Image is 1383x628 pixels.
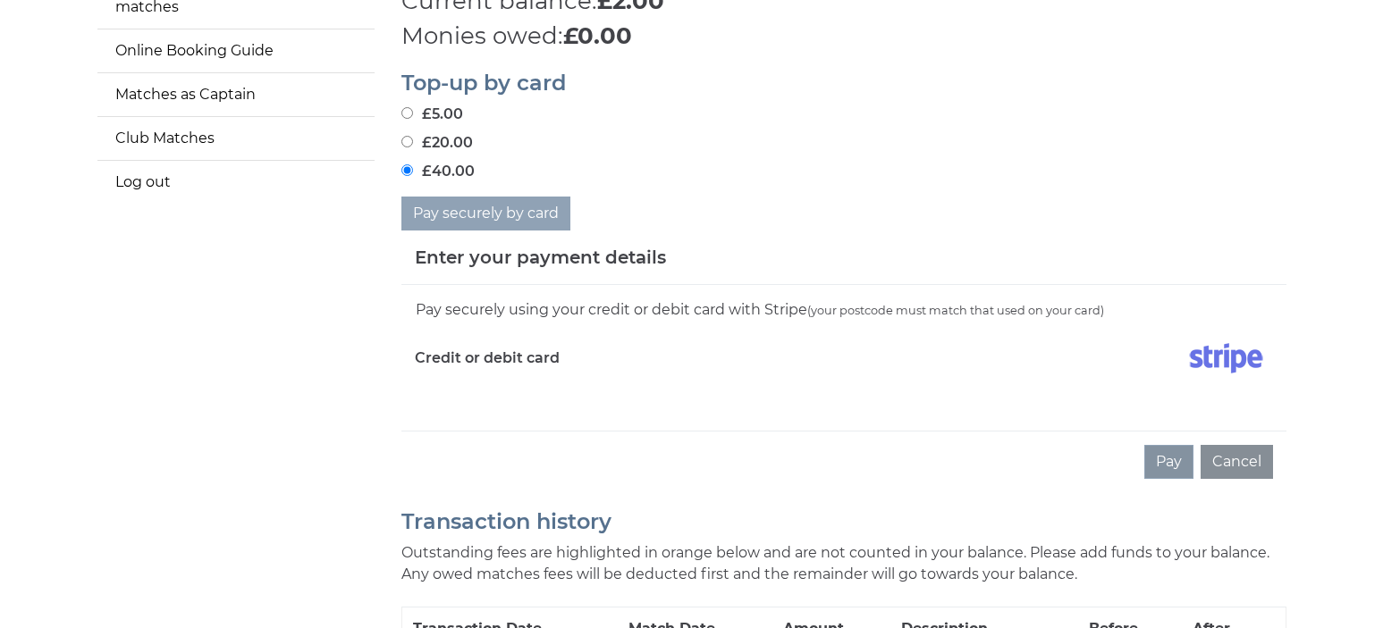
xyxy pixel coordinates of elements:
a: Matches as Captain [97,73,375,116]
p: Outstanding fees are highlighted in orange below and are not counted in your balance. Please add ... [401,542,1286,585]
button: Pay [1144,445,1193,479]
h2: Transaction history [401,510,1286,533]
label: Credit or debit card [415,336,560,381]
p: Monies owed: [401,19,1286,54]
a: Log out [97,161,375,204]
button: Pay securely by card [401,197,570,230]
strong: £0.00 [563,21,632,50]
iframe: Secure card payment input frame [415,388,1273,403]
button: Cancel [1201,445,1273,479]
label: £20.00 [401,132,473,154]
input: £40.00 [401,164,413,176]
h5: Enter your payment details [415,244,666,271]
input: £20.00 [401,136,413,147]
div: Pay securely using your credit or debit card with Stripe [415,298,1273,322]
small: (your postcode must match that used on your card) [807,304,1104,317]
h2: Top-up by card [401,71,1286,95]
input: £5.00 [401,107,413,119]
label: £40.00 [401,161,475,182]
label: £5.00 [401,104,463,125]
a: Online Booking Guide [97,29,375,72]
a: Club Matches [97,117,375,160]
